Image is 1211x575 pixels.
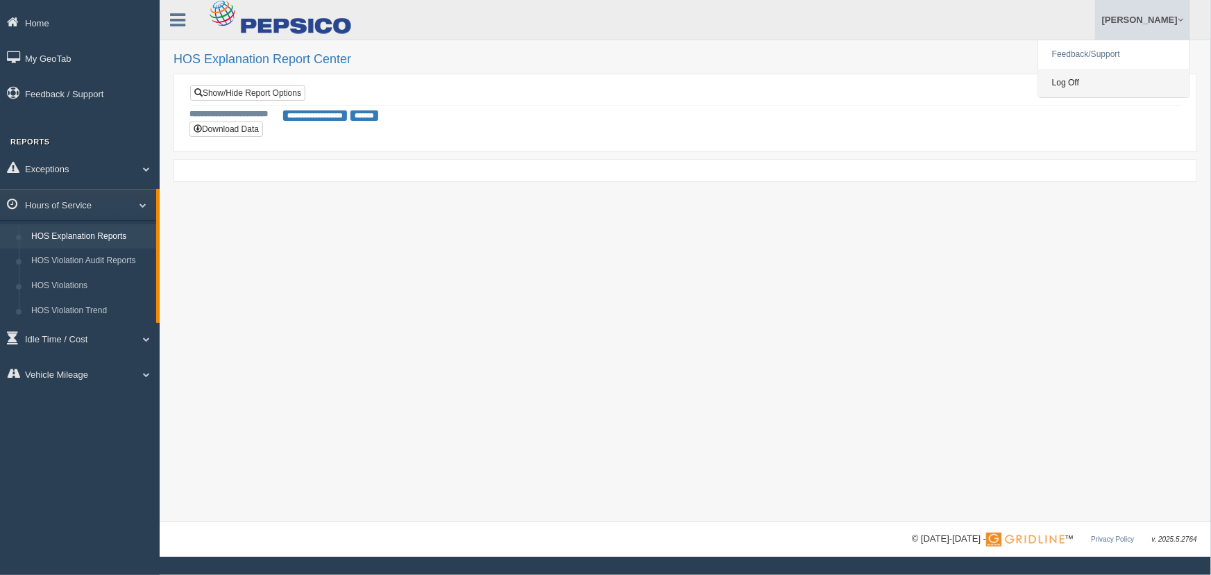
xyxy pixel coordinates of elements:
[1152,535,1197,543] span: v. 2025.5.2764
[1038,69,1189,97] a: Log Off
[25,224,156,249] a: HOS Explanation Reports
[173,53,1197,67] h2: HOS Explanation Report Center
[25,274,156,299] a: HOS Violations
[25,299,156,324] a: HOS Violation Trend
[190,85,305,101] a: Show/Hide Report Options
[25,249,156,274] a: HOS Violation Audit Reports
[189,122,263,137] button: Download Data
[1038,40,1189,69] a: Feedback/Support
[1091,535,1134,543] a: Privacy Policy
[912,532,1197,547] div: © [DATE]-[DATE] - ™
[986,533,1065,547] img: Gridline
